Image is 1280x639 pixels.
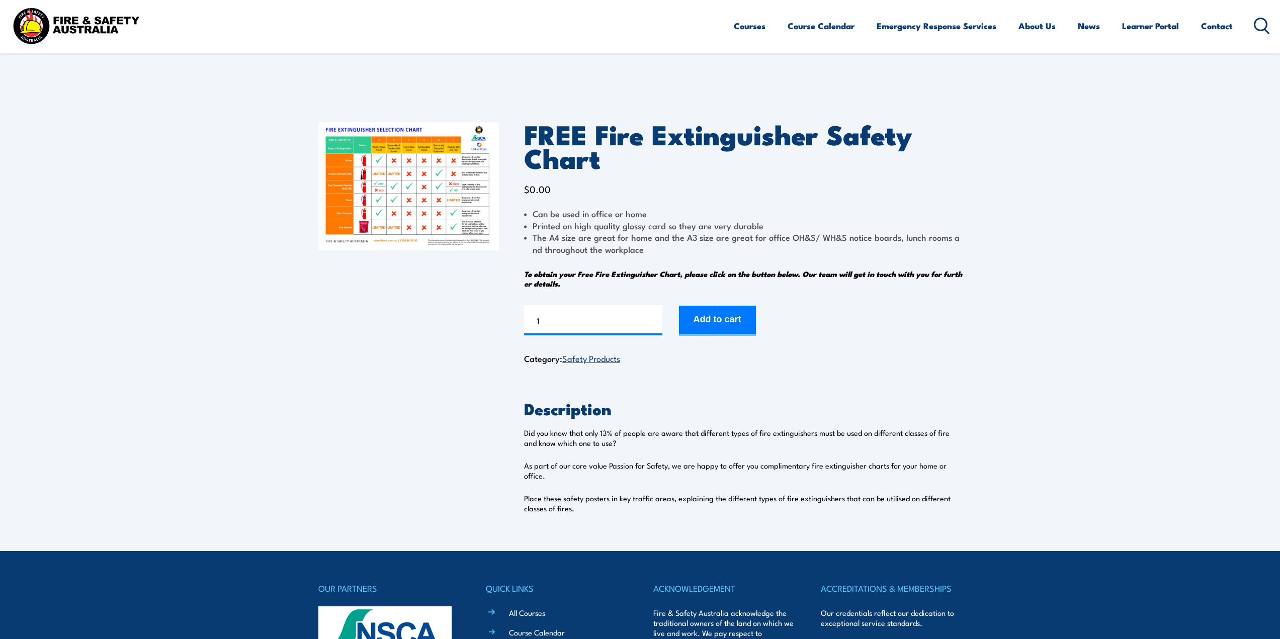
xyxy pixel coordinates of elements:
[788,13,855,39] a: Course Calendar
[1122,13,1179,39] a: Learner Portal
[1078,13,1100,39] a: News
[679,306,756,336] button: Add to cart
[524,182,530,196] span: $
[1018,13,1056,39] a: About Us
[524,352,620,364] span: Category:
[509,607,545,618] a: All Courses
[524,122,962,169] h1: FREE Fire Extinguisher Safety Chart
[318,122,499,250] img: FREE Fire Extinguisher Safety Chart
[821,581,962,595] h4: ACCREDITATIONS & MEMBERSHIPS
[524,428,962,448] p: Did you know that only 13% of people are aware that different types of fire extinguishers must be...
[318,581,459,595] h4: OUR PARTNERS
[524,305,662,335] input: Product quantity
[524,268,962,289] em: To obtain your Free Fire Extinguisher Chart, please click on the button below. Our team will get ...
[524,182,551,196] bdi: 0.00
[653,581,794,595] h4: ACKNOWLEDGEMENT
[524,231,962,255] li: The A4 size are great for home and the A3 size are great for office OH&S/ WH&S notice boards, lun...
[524,220,962,231] li: Printed on high quality glossy card so they are very durable
[524,208,962,219] li: Can be used in office or home
[562,352,620,364] a: Safety Products
[821,608,962,628] p: Our credentials reflect our dedication to exceptional service standards.
[486,581,627,595] h4: QUICK LINKS
[524,493,962,513] p: Place these safety posters in key traffic areas, explaining the different types of fire extinguis...
[1201,13,1233,39] a: Contact
[509,627,565,637] a: Course Calendar
[877,13,996,39] a: Emergency Response Services
[524,461,962,481] p: As part of our core value Passion for Safety, we are happy to offer you complimentary fire exting...
[524,401,962,415] h2: Description
[734,13,765,39] a: Courses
